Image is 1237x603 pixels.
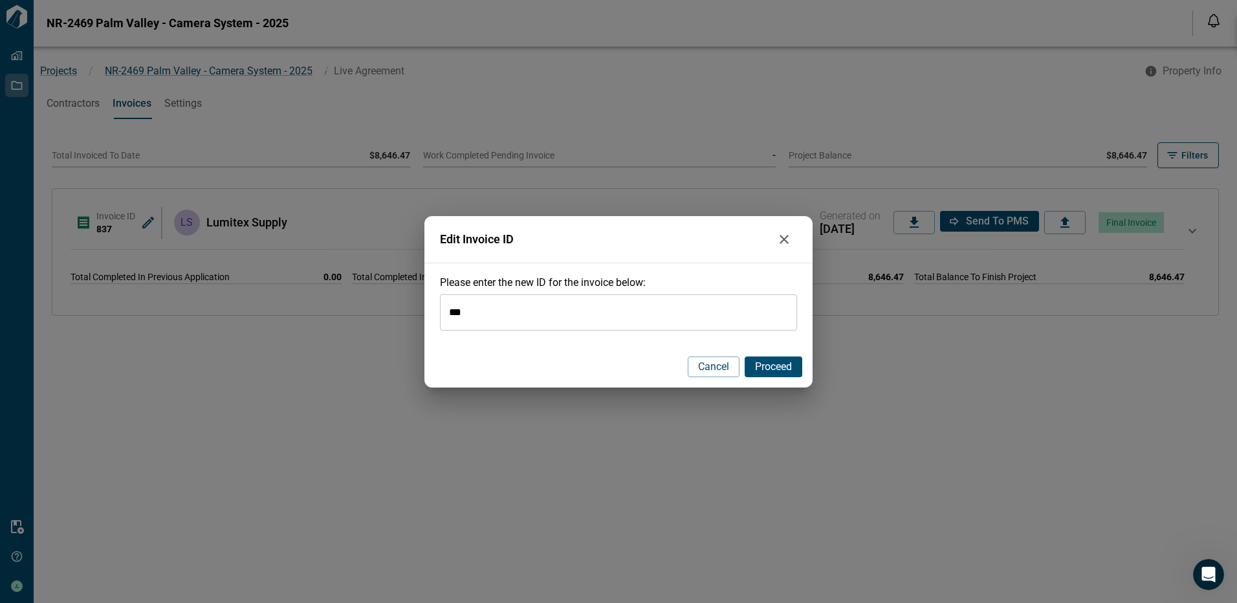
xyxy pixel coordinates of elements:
[440,276,646,289] span: Please enter the new ID for the invoice below:
[745,356,802,377] button: Proceed
[698,360,729,373] span: Cancel
[755,360,792,373] span: Proceed
[440,233,771,246] span: Edit Invoice ID
[688,356,739,377] button: Cancel
[1193,559,1224,590] iframe: Intercom live chat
